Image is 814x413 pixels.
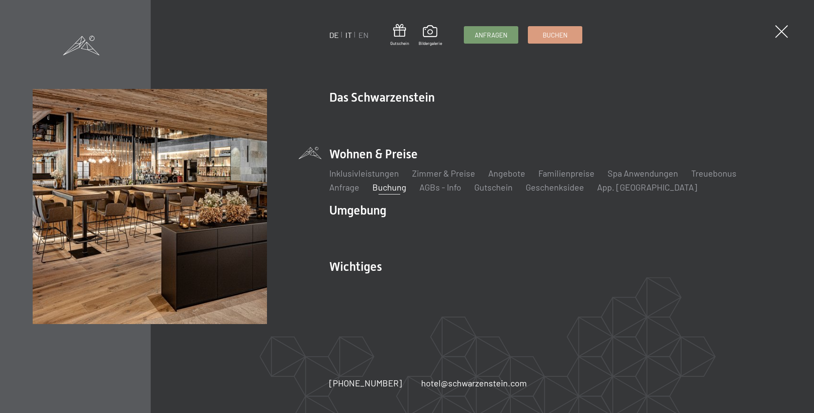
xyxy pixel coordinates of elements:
a: Anfragen [464,27,518,43]
span: [PHONE_NUMBER] [329,378,402,388]
a: Treuebonus [691,168,736,178]
a: Familienpreise [538,168,594,178]
a: Zimmer & Preise [412,168,475,178]
a: DE [329,30,339,40]
a: Geschenksidee [526,182,584,192]
a: hotel@schwarzenstein.com [421,377,527,389]
a: [PHONE_NUMBER] [329,377,402,389]
a: Spa Anwendungen [608,168,678,178]
a: Anfrage [329,182,359,192]
a: IT [345,30,352,40]
a: Gutschein [390,24,409,46]
a: App. [GEOGRAPHIC_DATA] [597,182,697,192]
a: Buchen [528,27,582,43]
span: Anfragen [475,31,507,40]
a: AGBs - Info [419,182,461,192]
a: Bildergalerie [419,25,442,46]
a: Buchung [372,182,406,192]
span: Buchen [543,31,567,40]
span: Bildergalerie [419,40,442,46]
a: Gutschein [474,182,513,192]
a: Inklusivleistungen [329,168,399,178]
a: Angebote [488,168,525,178]
a: EN [358,30,368,40]
span: Gutschein [390,40,409,46]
